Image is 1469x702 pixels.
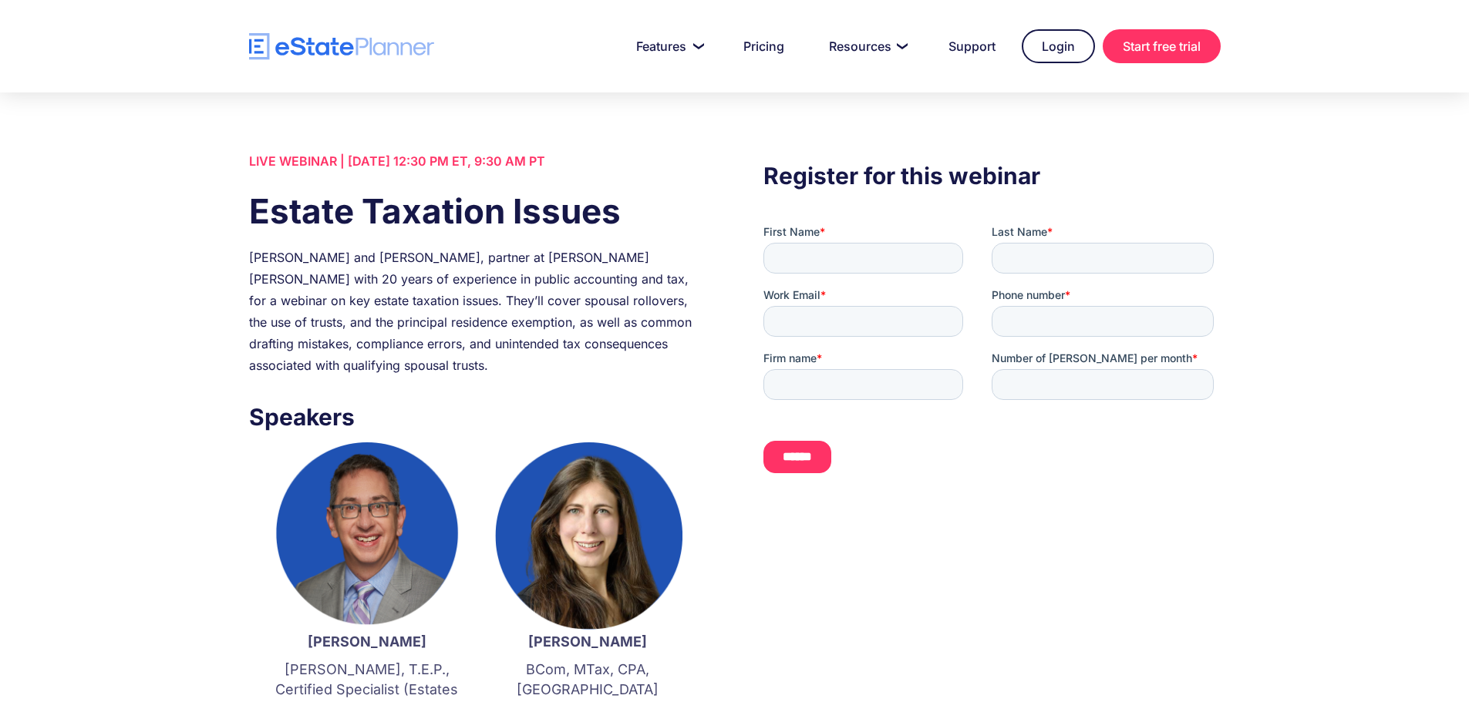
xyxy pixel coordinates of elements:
iframe: Form 0 [763,224,1220,486]
a: Features [618,31,717,62]
p: BCom, MTax, CPA, [GEOGRAPHIC_DATA] [493,660,682,700]
h3: Register for this webinar [763,158,1220,193]
a: Login [1022,29,1095,63]
a: Resources [810,31,922,62]
a: Pricing [725,31,803,62]
a: home [249,33,434,60]
div: LIVE WEBINAR | [DATE] 12:30 PM ET, 9:30 AM PT [249,150,706,172]
div: [PERSON_NAME] and [PERSON_NAME], partner at [PERSON_NAME] [PERSON_NAME] with 20 years of experien... [249,247,706,376]
strong: [PERSON_NAME] [308,633,426,650]
h3: Speakers [249,399,706,435]
h1: Estate Taxation Issues [249,187,706,235]
a: Start free trial [1103,29,1221,63]
strong: [PERSON_NAME] [528,633,647,650]
a: Support [930,31,1014,62]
